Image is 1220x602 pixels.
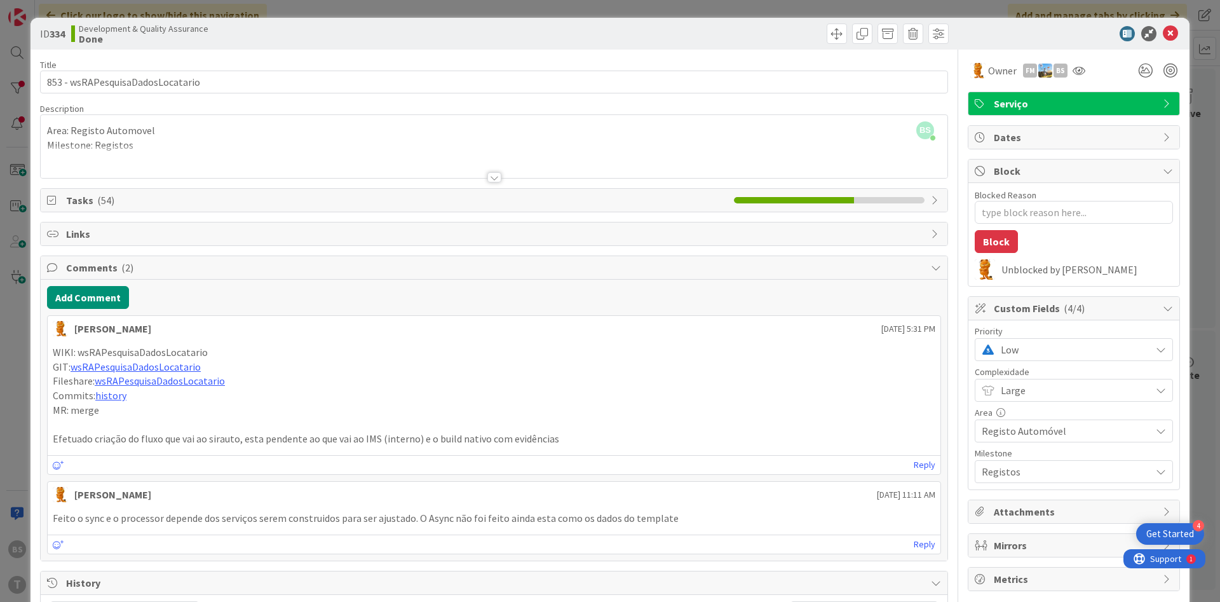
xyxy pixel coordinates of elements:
a: wsRAPesquisaDadosLocatario [95,374,225,387]
div: Unblocked by [PERSON_NAME] [1001,264,1173,275]
span: Registos [982,463,1144,481]
img: RL [970,63,986,78]
div: FM [1023,64,1037,78]
span: Dates [994,130,1156,145]
b: 334 [50,27,65,40]
span: Registo Automóvel [982,422,1144,440]
div: Get Started [1146,528,1194,540]
a: history [95,389,126,402]
span: Metrics [994,571,1156,587]
img: RL [53,487,68,502]
span: [DATE] 11:11 AM [877,488,935,502]
label: Blocked Reason [975,189,1036,201]
p: MR: merge [53,403,935,418]
span: Comments [66,260,925,275]
div: 1 [66,5,69,15]
label: Title [40,59,57,71]
p: GIT: [53,360,935,374]
a: Reply [914,457,935,473]
span: Custom Fields [994,301,1156,316]
img: DG [1038,64,1052,78]
span: ( 2 ) [121,261,133,274]
div: Area [975,408,1173,417]
div: Milestone [975,449,1173,458]
div: 4 [1193,520,1204,531]
a: Reply [914,537,935,552]
img: RL [53,321,68,336]
span: Large [1001,381,1144,399]
button: Add Comment [47,286,129,309]
span: ( 54 ) [97,194,114,207]
span: Links [66,226,925,242]
p: Commits: [53,388,935,403]
div: [PERSON_NAME] [74,321,151,336]
p: Milestone: Registos [47,138,941,153]
span: BS [916,121,934,139]
p: WIKI: wsRAPesquisaDadosLocatario [53,345,935,360]
span: Block [994,163,1156,179]
div: BS [1054,64,1067,78]
span: Mirrors [994,538,1156,553]
img: RL [975,259,995,280]
p: Fileshare: [53,374,935,388]
span: Description [40,103,84,114]
span: ID [40,26,65,41]
span: Tasks [66,193,728,208]
span: Low [1001,341,1144,359]
div: Priority [975,327,1173,336]
span: Attachments [994,504,1156,519]
button: Block [975,230,1018,253]
span: History [66,575,925,591]
input: type card name here... [40,71,948,93]
a: wsRAPesquisaDadosLocatario [71,360,201,373]
div: Open Get Started checklist, remaining modules: 4 [1136,523,1204,545]
span: Serviço [994,96,1156,111]
b: Done [79,34,208,44]
p: Efetuado criação do fluxo que vai ao sirauto, esta pendente ao que vai ao IMS (interno) e o build... [53,432,935,446]
span: Owner [988,63,1017,78]
span: Support [27,2,58,17]
div: Complexidade [975,367,1173,376]
span: ( 4/4 ) [1064,302,1085,315]
div: [PERSON_NAME] [74,487,151,502]
span: Development & Quality Assurance [79,24,208,34]
span: [DATE] 5:31 PM [881,322,935,336]
p: Feito o sync e o processor depende dos serviços serem construidos para ser ajustado. O Async não ... [53,511,935,526]
p: Area: Registo Automovel [47,123,941,138]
